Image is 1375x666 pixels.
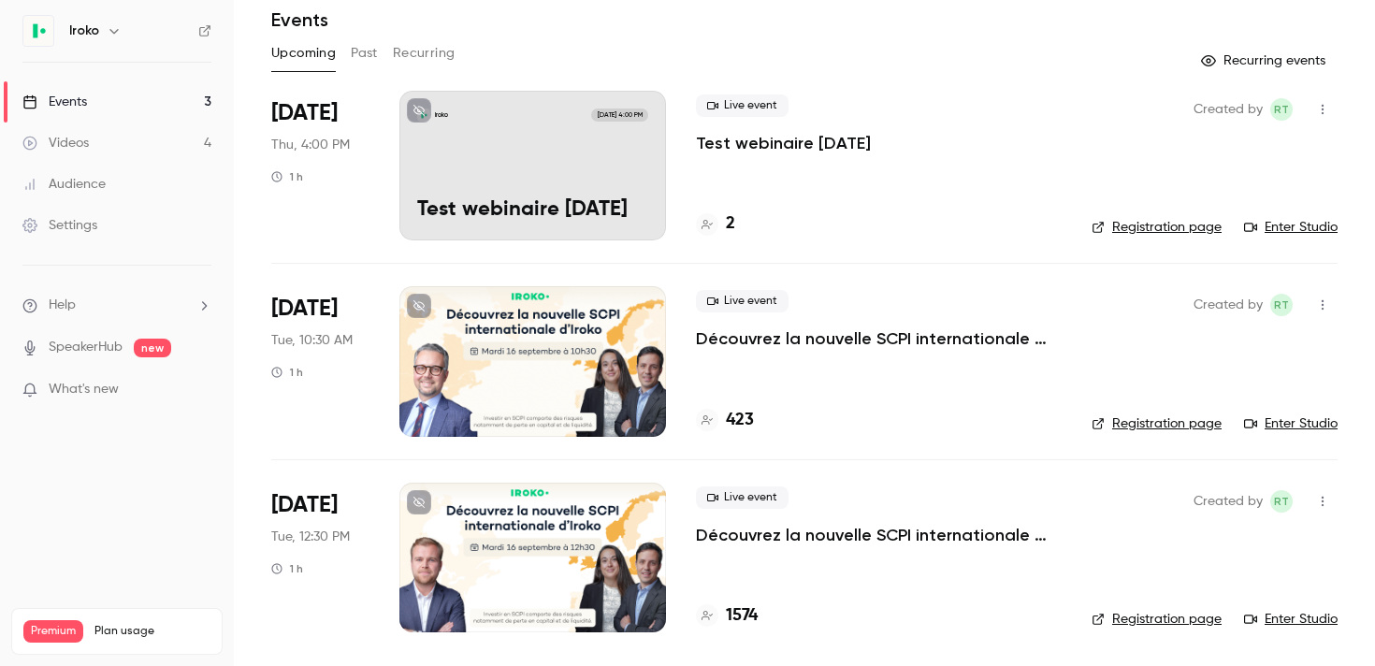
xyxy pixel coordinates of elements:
[271,483,369,632] div: Sep 16 Tue, 12:30 PM (Europe/Paris)
[696,94,789,117] span: Live event
[726,603,758,629] h4: 1574
[1274,98,1289,121] span: RT
[1274,294,1289,316] span: RT
[1270,98,1293,121] span: Roxane Tranchard
[351,38,378,68] button: Past
[271,38,336,68] button: Upcoming
[22,216,97,235] div: Settings
[271,98,338,128] span: [DATE]
[22,175,106,194] div: Audience
[271,528,350,546] span: Tue, 12:30 PM
[1194,98,1263,121] span: Created by
[417,198,648,223] p: Test webinaire [DATE]
[189,382,211,398] iframe: Noticeable Trigger
[94,624,210,639] span: Plan usage
[22,134,89,152] div: Videos
[271,365,303,380] div: 1 h
[23,620,83,643] span: Premium
[1092,610,1222,629] a: Registration page
[1193,46,1338,76] button: Recurring events
[271,561,303,576] div: 1 h
[271,294,338,324] span: [DATE]
[23,16,53,46] img: Iroko
[1270,490,1293,513] span: Roxane Tranchard
[1244,218,1338,237] a: Enter Studio
[1194,294,1263,316] span: Created by
[271,136,350,154] span: Thu, 4:00 PM
[271,286,369,436] div: Sep 16 Tue, 10:30 AM (Europe/Paris)
[49,380,119,399] span: What's new
[134,339,171,357] span: new
[435,110,448,120] p: Iroko
[1270,294,1293,316] span: Roxane Tranchard
[726,211,735,237] h4: 2
[399,91,666,240] a: Test webinaire sept. 2025Iroko[DATE] 4:00 PMTest webinaire [DATE]
[49,338,123,357] a: SpeakerHub
[49,296,76,315] span: Help
[22,296,211,315] li: help-dropdown-opener
[1274,490,1289,513] span: RT
[1194,490,1263,513] span: Created by
[726,408,754,433] h4: 423
[696,211,735,237] a: 2
[271,8,328,31] h1: Events
[271,169,303,184] div: 1 h
[1244,414,1338,433] a: Enter Studio
[696,524,1062,546] a: Découvrez la nouvelle SCPI internationale signée [PERSON_NAME]
[696,132,871,154] a: Test webinaire [DATE]
[1092,218,1222,237] a: Registration page
[271,91,369,240] div: Sep 11 Thu, 4:00 PM (Europe/Paris)
[696,290,789,312] span: Live event
[591,109,647,122] span: [DATE] 4:00 PM
[393,38,456,68] button: Recurring
[696,603,758,629] a: 1574
[1244,610,1338,629] a: Enter Studio
[696,408,754,433] a: 423
[1092,414,1222,433] a: Registration page
[696,486,789,509] span: Live event
[22,93,87,111] div: Events
[271,331,353,350] span: Tue, 10:30 AM
[696,327,1062,350] a: Découvrez la nouvelle SCPI internationale d'Iroko
[271,490,338,520] span: [DATE]
[69,22,99,40] h6: Iroko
